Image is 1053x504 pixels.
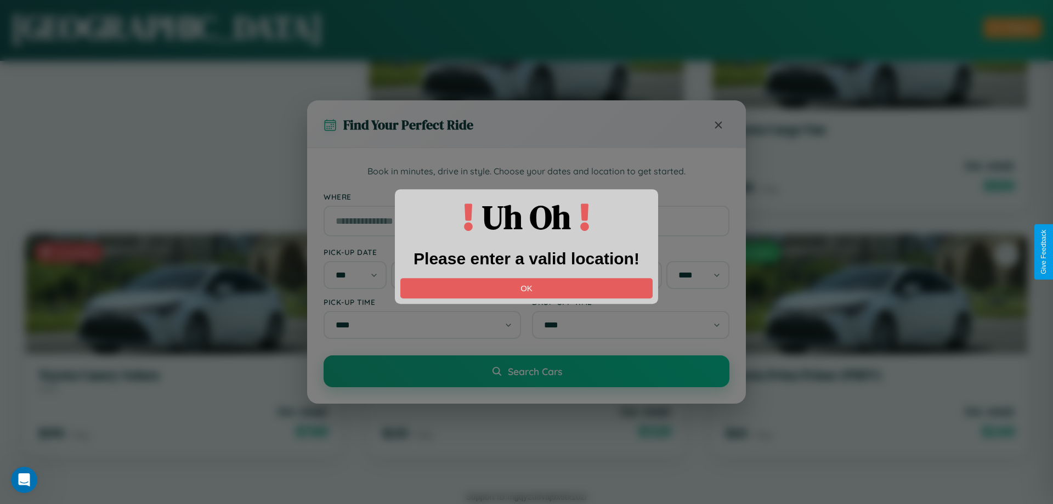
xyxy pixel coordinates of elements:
[324,165,729,179] p: Book in minutes, drive in style. Choose your dates and location to get started.
[532,297,729,307] label: Drop-off Time
[532,247,729,257] label: Drop-off Date
[343,116,473,134] h3: Find Your Perfect Ride
[508,365,562,377] span: Search Cars
[324,247,521,257] label: Pick-up Date
[324,192,729,201] label: Where
[324,297,521,307] label: Pick-up Time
